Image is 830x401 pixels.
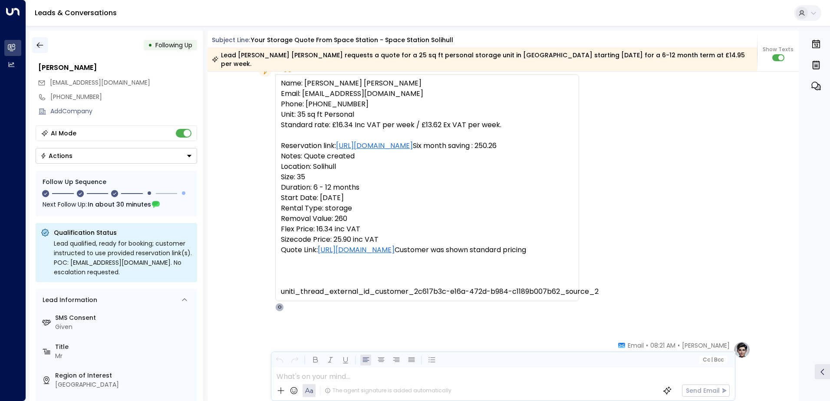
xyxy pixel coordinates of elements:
[50,107,197,116] div: AddCompany
[55,342,194,352] label: Title
[55,322,194,332] div: Given
[55,352,194,361] div: Mr
[50,78,150,87] span: [EMAIL_ADDRESS][DOMAIN_NAME]
[36,148,197,164] div: Button group with a nested menu
[88,200,151,209] span: In about 30 minutes
[54,239,192,277] div: Lead qualified, ready for booking; customer instructed to use provided reservation link(s). POC: ...
[40,152,72,160] div: Actions
[733,341,751,358] img: profile-logo.png
[325,387,451,394] div: The agent signature is added automatically
[148,37,152,53] div: •
[274,355,285,365] button: Undo
[50,92,197,102] div: [PHONE_NUMBER]
[43,177,190,187] div: Follow Up Sequence
[711,357,713,363] span: |
[54,228,192,237] p: Qualification Status
[318,245,395,255] a: [URL][DOMAIN_NAME]
[35,8,117,18] a: Leads & Conversations
[281,78,573,297] pre: Name: [PERSON_NAME] [PERSON_NAME] Email: [EMAIL_ADDRESS][DOMAIN_NAME] Phone: [PHONE_NUMBER] Unit:...
[699,356,727,364] button: Cc|Bcc
[55,313,194,322] label: SMS Consent
[275,303,284,312] div: O
[50,78,150,87] span: marcusrichardmoody86@gmail.com
[36,148,197,164] button: Actions
[212,36,250,44] span: Subject Line:
[646,341,648,350] span: •
[336,141,413,151] a: [URL][DOMAIN_NAME]
[628,341,644,350] span: Email
[55,380,194,389] div: [GEOGRAPHIC_DATA]
[678,341,680,350] span: •
[38,62,197,73] div: [PERSON_NAME]
[212,51,752,68] div: Lead [PERSON_NAME] [PERSON_NAME] requests a quote for a 25 sq ft personal storage unit in [GEOGRA...
[702,357,723,363] span: Cc Bcc
[40,296,97,305] div: Lead Information
[55,371,194,380] label: Region of Interest
[289,355,300,365] button: Redo
[43,200,190,209] div: Next Follow Up:
[682,341,730,350] span: [PERSON_NAME]
[51,129,76,138] div: AI Mode
[763,46,794,53] span: Show Texts
[650,341,675,350] span: 08:21 AM
[155,41,192,49] span: Following Up
[251,36,453,45] div: Your storage quote from Space Station - Space Station Solihull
